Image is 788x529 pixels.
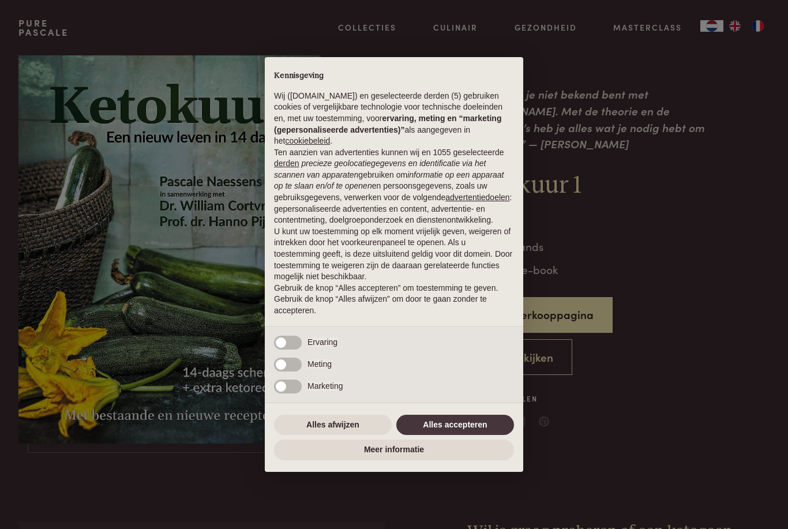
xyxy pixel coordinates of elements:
[396,415,514,436] button: Alles accepteren
[445,192,509,204] button: advertentiedoelen
[274,159,486,179] em: precieze geolocatiegegevens en identificatie via het scannen van apparaten
[307,337,337,347] span: Ervaring
[307,359,332,369] span: Meting
[274,415,392,436] button: Alles afwijzen
[274,158,299,170] button: derden
[274,147,514,226] p: Ten aanzien van advertenties kunnen wij en 1055 geselecteerde gebruiken om en persoonsgegevens, z...
[274,114,501,134] strong: ervaring, meting en “marketing (gepersonaliseerde advertenties)”
[274,71,514,81] h2: Kennisgeving
[274,91,514,147] p: Wij ([DOMAIN_NAME]) en geselecteerde derden (5) gebruiken cookies of vergelijkbare technologie vo...
[285,136,330,145] a: cookiebeleid
[274,440,514,460] button: Meer informatie
[274,170,504,191] em: informatie op een apparaat op te slaan en/of te openen
[274,283,514,317] p: Gebruik de knop “Alles accepteren” om toestemming te geven. Gebruik de knop “Alles afwijzen” om d...
[274,226,514,283] p: U kunt uw toestemming op elk moment vrijelijk geven, weigeren of intrekken door het voorkeurenpan...
[307,381,343,391] span: Marketing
